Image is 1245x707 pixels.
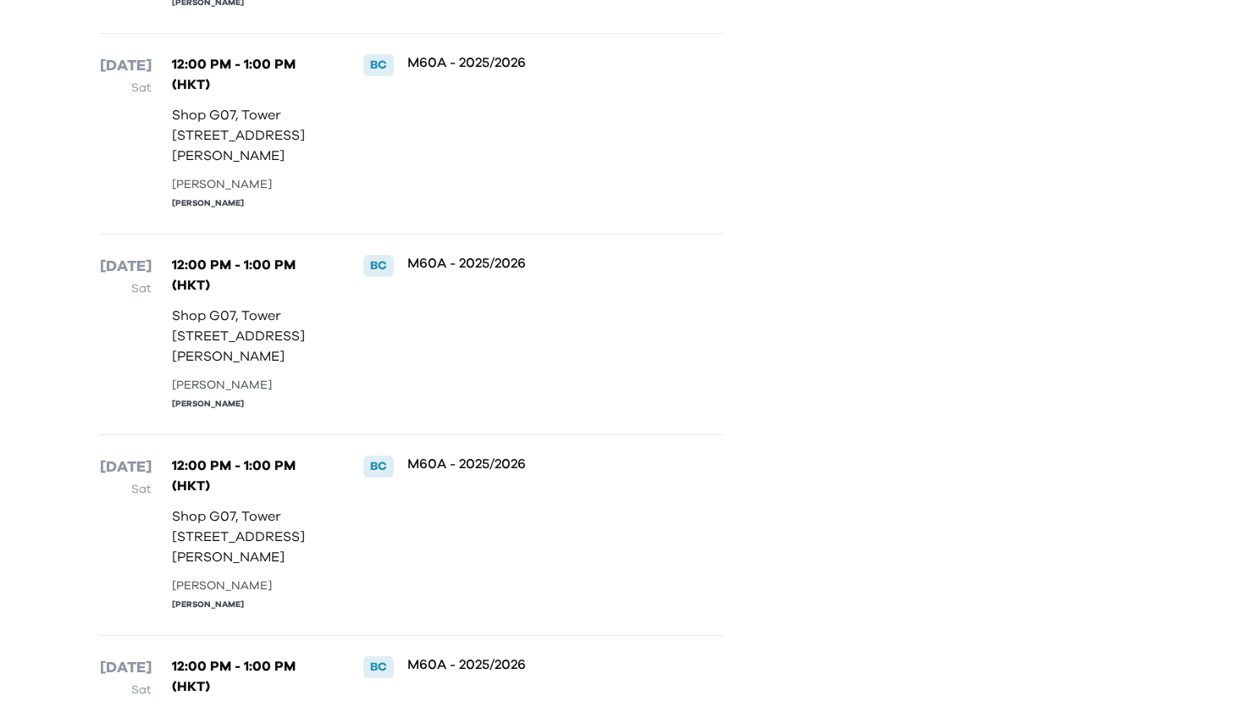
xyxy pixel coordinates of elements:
[172,197,328,210] div: [PERSON_NAME]
[172,398,328,411] div: [PERSON_NAME]
[363,456,394,478] div: BC
[407,456,667,472] p: M60A - 2025/2026
[172,54,328,95] p: 12:00 PM - 1:00 PM (HKT)
[172,306,328,367] p: Shop G07, Tower [STREET_ADDRESS][PERSON_NAME]
[172,599,328,611] div: [PERSON_NAME]
[407,656,667,673] p: M60A - 2025/2026
[100,456,152,479] p: [DATE]
[363,54,394,76] div: BC
[363,656,394,678] div: BC
[172,105,328,166] p: Shop G07, Tower [STREET_ADDRESS][PERSON_NAME]
[172,377,328,395] div: [PERSON_NAME]
[407,54,667,71] p: M60A - 2025/2026
[172,577,328,595] div: [PERSON_NAME]
[100,479,152,500] p: Sat
[172,506,328,567] p: Shop G07, Tower [STREET_ADDRESS][PERSON_NAME]
[407,255,667,272] p: M60A - 2025/2026
[100,54,152,78] p: [DATE]
[172,255,328,296] p: 12:00 PM - 1:00 PM (HKT)
[172,456,328,496] p: 12:00 PM - 1:00 PM (HKT)
[172,656,328,697] p: 12:00 PM - 1:00 PM (HKT)
[100,255,152,279] p: [DATE]
[172,176,328,194] div: [PERSON_NAME]
[100,78,152,98] p: Sat
[100,680,152,700] p: Sat
[100,656,152,680] p: [DATE]
[100,279,152,299] p: Sat
[363,255,394,277] div: BC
